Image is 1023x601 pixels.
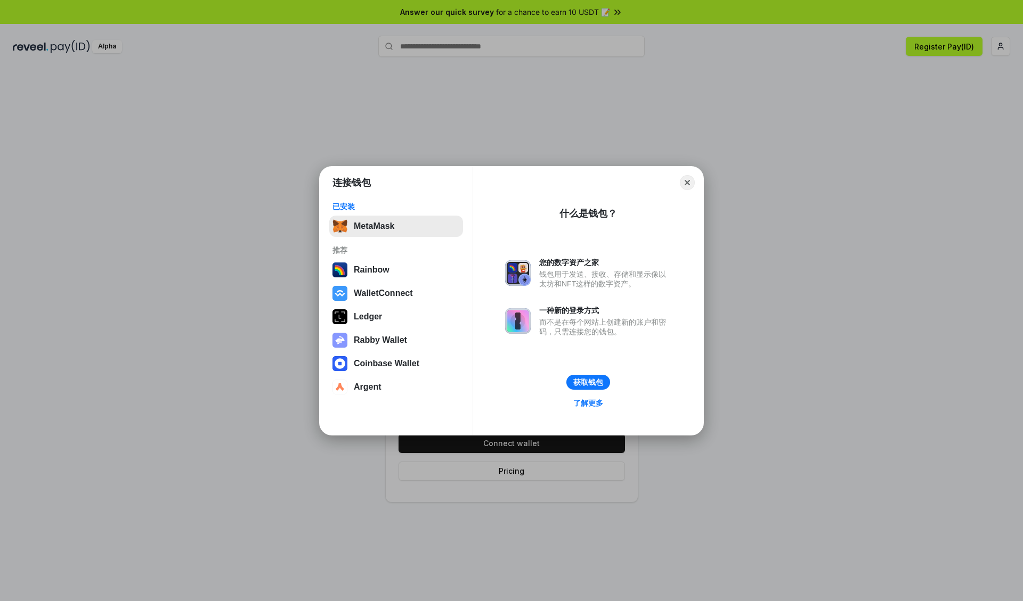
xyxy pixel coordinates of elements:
[573,377,603,387] div: 获取钱包
[539,269,671,289] div: 钱包用于发送、接收、存储和显示像以太坊和NFT这样的数字资产。
[539,317,671,336] div: 而不是在每个网站上创建新的账户和密码，只需连接您的钱包。
[539,306,671,315] div: 一种新的登录方式
[354,359,419,368] div: Coinbase Wallet
[332,245,460,255] div: 推荐
[329,376,463,398] button: Argent
[505,260,531,286] img: svg+xml,%3Csvg%20xmlns%3D%22http%3A%2F%2Fwww.w3.org%2F2000%2Fsvg%22%20fill%3D%22none%22%20viewBox...
[332,380,347,394] img: svg+xml,%3Csvg%20width%3D%2228%22%20height%3D%2228%22%20viewBox%3D%220%200%2028%2028%22%20fill%3D...
[573,398,603,408] div: 了解更多
[332,309,347,324] img: svg+xml,%3Csvg%20xmlns%3D%22http%3A%2F%2Fwww.w3.org%2F2000%2Fsvg%22%20width%3D%2228%22%20height%3...
[566,375,610,390] button: 获取钱包
[354,382,381,392] div: Argent
[354,289,413,298] div: WalletConnect
[332,356,347,371] img: svg+xml,%3Csvg%20width%3D%2228%22%20height%3D%2228%22%20viewBox%3D%220%200%2028%2028%22%20fill%3D...
[329,259,463,281] button: Rainbow
[332,202,460,211] div: 已安装
[332,333,347,348] img: svg+xml,%3Csvg%20xmlns%3D%22http%3A%2F%2Fwww.w3.org%2F2000%2Fsvg%22%20fill%3D%22none%22%20viewBox...
[354,221,394,231] div: MetaMask
[332,176,371,189] h1: 连接钱包
[329,330,463,351] button: Rabby Wallet
[354,312,382,322] div: Ledger
[354,335,407,345] div: Rabby Wallet
[567,396,610,410] a: 了解更多
[329,216,463,237] button: MetaMask
[354,265,389,275] div: Rainbow
[329,283,463,304] button: WalletConnect
[680,175,695,190] button: Close
[332,219,347,234] img: svg+xml,%3Csvg%20fill%3D%22none%22%20height%3D%2233%22%20viewBox%3D%220%200%2035%2033%22%20width%...
[329,353,463,374] button: Coinbase Wallet
[559,207,617,220] div: 什么是钱包？
[329,306,463,327] button: Ledger
[332,262,347,277] img: svg+xml,%3Csvg%20width%3D%22120%22%20height%3D%22120%22%20viewBox%3D%220%200%20120%20120%22%20fil...
[505,308,531,334] img: svg+xml,%3Csvg%20xmlns%3D%22http%3A%2F%2Fwww.w3.org%2F2000%2Fsvg%22%20fill%3D%22none%22%20viewBox...
[332,286,347,301] img: svg+xml,%3Csvg%20width%3D%2228%22%20height%3D%2228%22%20viewBox%3D%220%200%2028%2028%22%20fill%3D...
[539,258,671,267] div: 您的数字资产之家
